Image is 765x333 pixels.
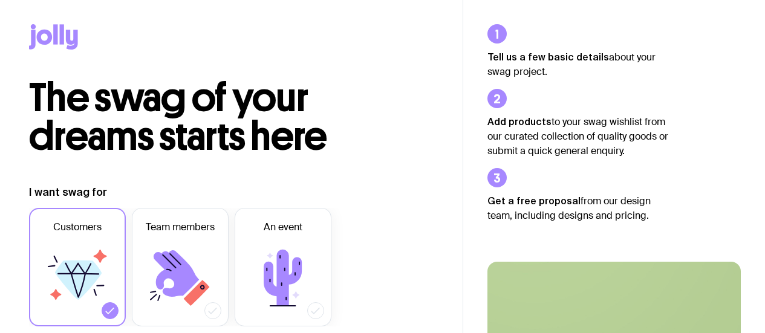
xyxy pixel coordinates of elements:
strong: Add products [487,116,552,127]
span: Team members [146,220,215,234]
label: I want swag for [29,185,107,199]
p: about your swag project. [487,50,669,79]
p: from our design team, including designs and pricing. [487,193,669,223]
strong: Get a free proposal [487,195,581,206]
span: The swag of your dreams starts here [29,74,327,160]
span: An event [264,220,302,234]
span: Customers [53,220,102,234]
strong: Tell us a few basic details [487,51,609,62]
p: to your swag wishlist from our curated collection of quality goods or submit a quick general enqu... [487,114,669,158]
